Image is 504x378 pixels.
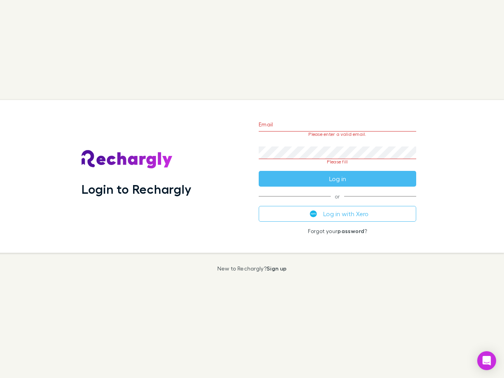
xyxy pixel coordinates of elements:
a: Sign up [267,265,287,272]
div: Open Intercom Messenger [477,351,496,370]
h1: Login to Rechargly [82,182,191,196]
button: Log in [259,171,416,187]
p: Please fill [259,159,416,165]
img: Xero's logo [310,210,317,217]
a: password [337,228,364,234]
span: or [259,196,416,196]
img: Rechargly's Logo [82,150,173,169]
p: New to Rechargly? [217,265,287,272]
p: Forgot your ? [259,228,416,234]
button: Log in with Xero [259,206,416,222]
p: Please enter a valid email. [259,132,416,137]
